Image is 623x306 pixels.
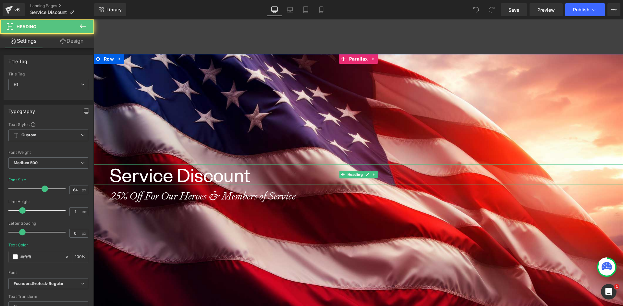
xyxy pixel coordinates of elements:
[8,221,88,226] div: Letter Spacing
[313,3,329,16] a: Mobile
[8,178,26,182] div: Font Size
[254,35,275,44] span: Parallax
[252,151,270,159] span: Heading
[470,3,483,16] button: Undo
[8,150,88,155] div: Font Weight
[573,7,589,12] span: Publish
[267,3,282,16] a: Desktop
[508,6,519,13] span: Save
[8,122,88,127] div: Text Styles
[275,35,284,44] a: Expand / Collapse
[8,55,28,64] div: Title Tag
[16,145,529,165] h1: Service Discount
[485,3,498,16] button: Redo
[30,10,67,15] span: Service Discount
[16,170,202,183] i: 25% Off For Our Heroes & Members of Service
[13,6,21,14] div: v6
[14,160,38,165] b: Medium 500
[8,199,88,204] div: Line Height
[14,281,64,287] i: FoundersGrotesk-Regular
[614,284,619,289] span: 1
[94,3,126,16] a: New Library
[282,3,298,16] a: Laptop
[8,270,88,275] div: Font
[48,34,95,48] a: Design
[277,151,284,159] a: Expand / Collapse
[8,35,22,44] span: Row
[20,253,62,260] input: Color
[72,251,88,263] div: %
[3,3,25,16] a: v6
[14,82,18,87] b: H1
[607,3,620,16] button: More
[601,284,617,300] iframe: Intercom live chat
[82,210,87,214] span: em
[22,35,30,44] a: Expand / Collapse
[8,72,88,76] div: Title Tag
[8,243,28,247] div: Text Color
[21,132,36,138] b: Custom
[565,3,605,16] button: Publish
[530,3,563,16] a: Preview
[30,3,94,8] a: Landing Pages
[537,6,555,13] span: Preview
[8,105,35,114] div: Typography
[8,294,88,299] div: Text Transform
[298,3,313,16] a: Tablet
[17,24,36,29] span: Heading
[106,7,122,13] span: Library
[82,188,87,192] span: px
[82,231,87,235] span: px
